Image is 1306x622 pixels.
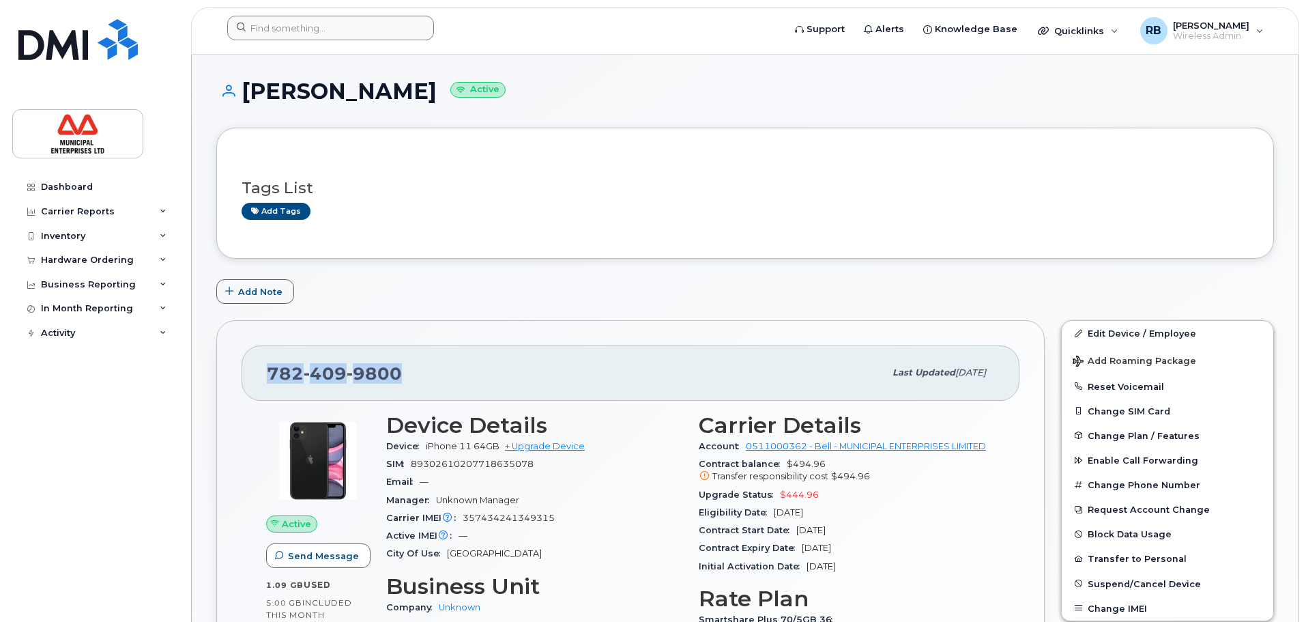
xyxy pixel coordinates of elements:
[796,525,826,535] span: [DATE]
[386,413,682,438] h3: Device Details
[699,459,787,469] span: Contract balance
[1062,423,1273,448] button: Change Plan / Features
[1062,522,1273,546] button: Block Data Usage
[411,459,534,469] span: 89302610207718635078
[242,180,1249,197] h3: Tags List
[266,580,304,590] span: 1.09 GB
[386,477,420,487] span: Email
[463,513,555,523] span: 357434241349315
[450,82,506,98] small: Active
[699,459,995,483] span: $494.96
[282,518,311,531] span: Active
[1088,455,1198,466] span: Enable Call Forwarding
[1088,578,1201,589] span: Suspend/Cancel Device
[1088,430,1200,440] span: Change Plan / Features
[699,586,995,611] h3: Rate Plan
[780,490,819,500] span: $444.96
[216,279,294,304] button: Add Note
[807,561,836,571] span: [DATE]
[216,79,1274,103] h1: [PERSON_NAME]
[1062,321,1273,345] a: Edit Device / Employee
[699,490,780,500] span: Upgrade Status
[1062,546,1273,571] button: Transfer to Personal
[699,543,802,553] span: Contract Expiry Date
[447,548,542,559] span: [GEOGRAPHIC_DATA]
[304,363,347,384] span: 409
[386,531,459,541] span: Active IMEI
[1062,374,1273,399] button: Reset Voicemail
[386,459,411,469] span: SIM
[266,543,371,568] button: Send Message
[386,441,426,451] span: Device
[802,543,831,553] span: [DATE]
[831,471,870,481] span: $494.96
[1062,448,1273,472] button: Enable Call Forwarding
[347,363,402,384] span: 9800
[266,598,302,608] span: 5.00 GB
[386,548,447,559] span: City Of Use
[288,550,359,563] span: Send Message
[774,507,803,518] span: [DATE]
[699,561,807,571] span: Initial Activation Date
[267,363,402,384] span: 782
[1062,571,1273,596] button: Suspend/Cancel Device
[386,495,436,505] span: Manager
[459,531,467,541] span: —
[505,441,585,451] a: + Upgrade Device
[386,513,463,523] span: Carrier IMEI
[277,420,359,502] img: iPhone_11.jpg
[699,441,746,451] span: Account
[426,441,499,451] span: iPhone 11 64GB
[242,203,310,220] a: Add tags
[439,602,480,612] a: Unknown
[1062,346,1273,374] button: Add Roaming Package
[955,367,986,378] span: [DATE]
[1062,399,1273,423] button: Change SIM Card
[386,602,439,612] span: Company
[304,580,331,590] span: used
[746,441,986,451] a: 0511000362 - Bell - MUNICIPAL ENTERPRISES LIMITED
[436,495,519,505] span: Unknown Manager
[699,507,774,518] span: Eligibility Date
[893,367,955,378] span: Last updated
[699,525,796,535] span: Contract Start Date
[1073,356,1196,369] span: Add Roaming Package
[712,471,828,481] span: Transfer responsibility cost
[266,597,352,620] span: included this month
[699,413,995,438] h3: Carrier Details
[1062,596,1273,621] button: Change IMEI
[238,285,282,298] span: Add Note
[1062,497,1273,522] button: Request Account Change
[420,477,429,487] span: —
[1062,472,1273,497] button: Change Phone Number
[386,574,682,599] h3: Business Unit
